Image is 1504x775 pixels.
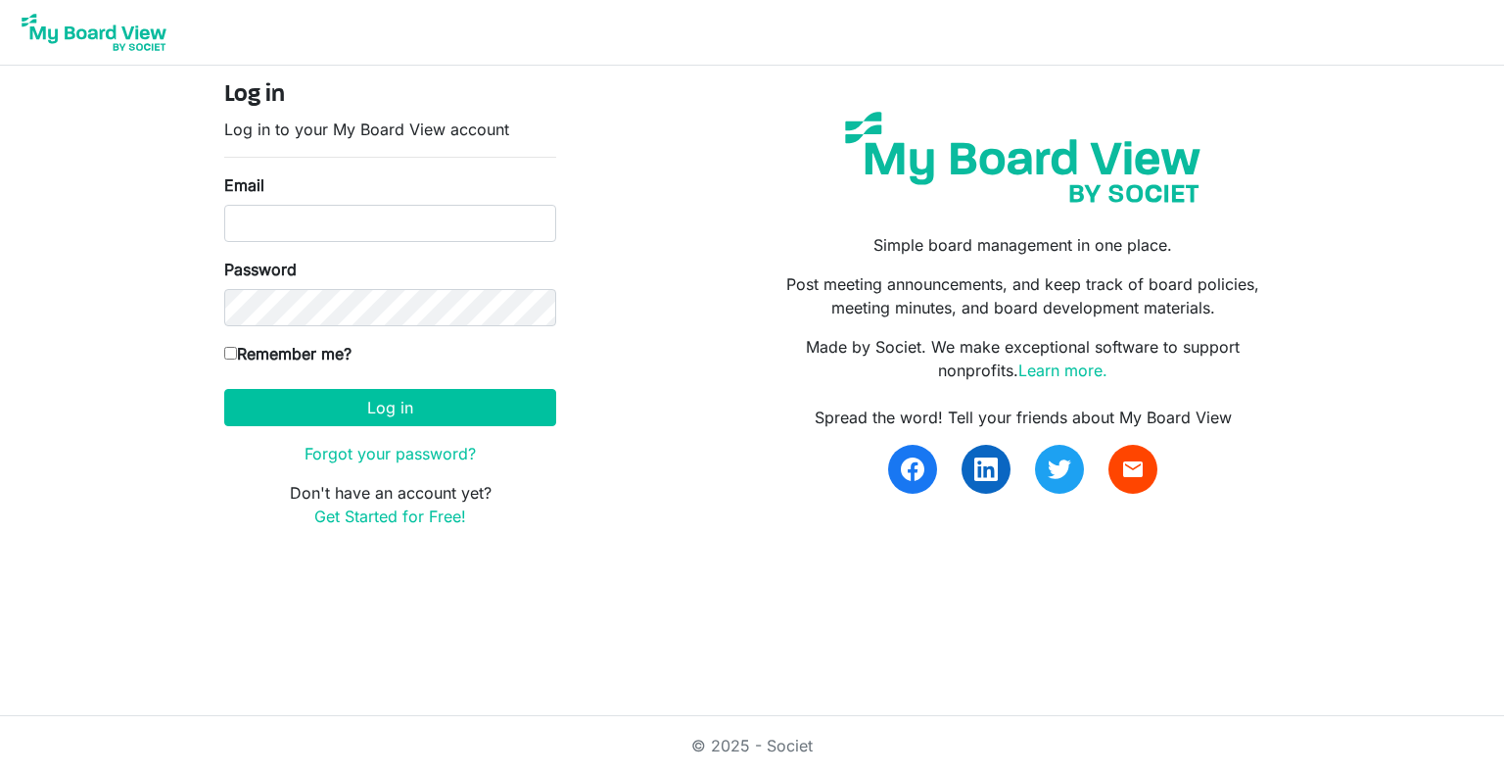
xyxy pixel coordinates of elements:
label: Remember me? [224,342,352,365]
img: my-board-view-societ.svg [830,97,1215,218]
a: Learn more. [1018,361,1107,380]
label: Email [224,173,264,197]
a: © 2025 - Societ [691,736,813,755]
img: My Board View Logo [16,8,172,57]
p: Don't have an account yet? [224,481,556,528]
p: Log in to your My Board View account [224,118,556,141]
div: Spread the word! Tell your friends about My Board View [767,406,1280,429]
span: email [1121,458,1145,481]
img: linkedin.svg [974,458,998,481]
a: Forgot your password? [305,444,476,463]
img: twitter.svg [1048,458,1071,481]
input: Remember me? [224,347,237,360]
img: facebook.svg [901,458,924,481]
p: Made by Societ. We make exceptional software to support nonprofits. [767,335,1280,382]
button: Log in [224,389,556,426]
p: Simple board management in one place. [767,233,1280,257]
a: email [1108,445,1157,494]
p: Post meeting announcements, and keep track of board policies, meeting minutes, and board developm... [767,272,1280,319]
h4: Log in [224,81,556,110]
label: Password [224,258,297,281]
a: Get Started for Free! [314,507,466,526]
